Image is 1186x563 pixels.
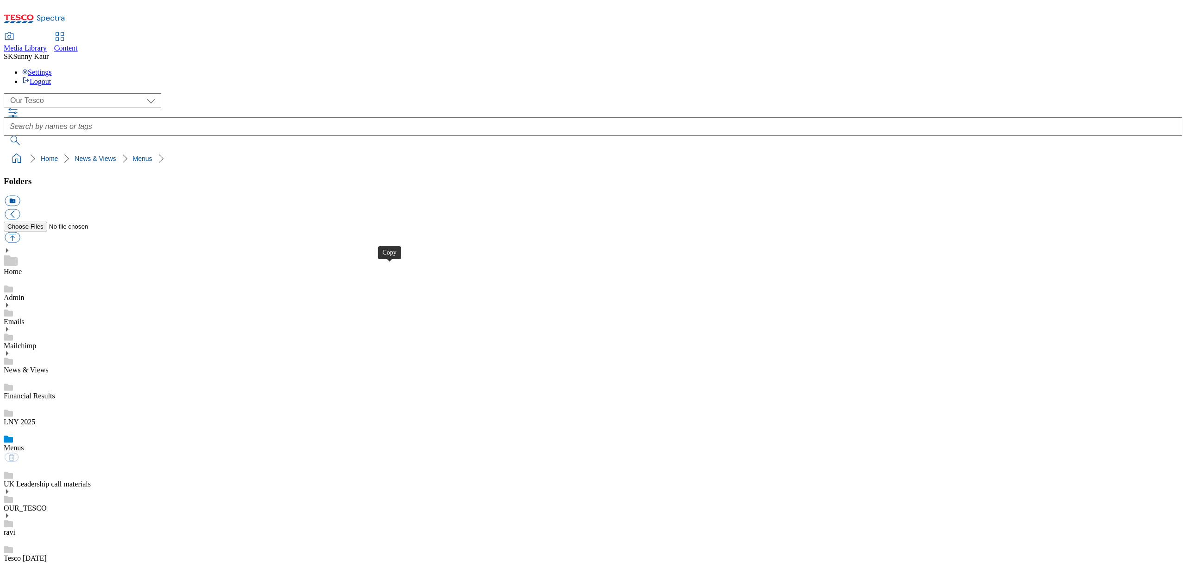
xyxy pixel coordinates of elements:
a: Logout [22,77,51,85]
a: UK Leadership call materials [4,480,91,488]
input: Search by names or tags [4,117,1182,136]
a: Admin [4,294,24,301]
a: News & Views [4,366,49,374]
a: Content [54,33,78,52]
span: SK [4,52,13,60]
span: Sunny Kaur [13,52,49,60]
a: News & Views [75,155,116,162]
a: Menus [133,155,152,162]
a: Menus [4,444,24,452]
a: OUR_TESCO [4,504,46,512]
a: Settings [22,68,52,76]
a: Home [41,155,58,162]
a: ravi [4,528,15,536]
span: Content [54,44,78,52]
a: Emails [4,318,24,326]
a: Media Library [4,33,47,52]
a: Financial Results [4,392,55,400]
a: Tesco [DATE] [4,554,47,562]
a: LNY 2025 [4,418,35,426]
nav: breadcrumb [4,150,1182,167]
h3: Folders [4,176,1182,186]
span: Media Library [4,44,47,52]
a: Mailchimp [4,342,36,350]
a: Home [4,268,22,275]
a: home [9,151,24,166]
